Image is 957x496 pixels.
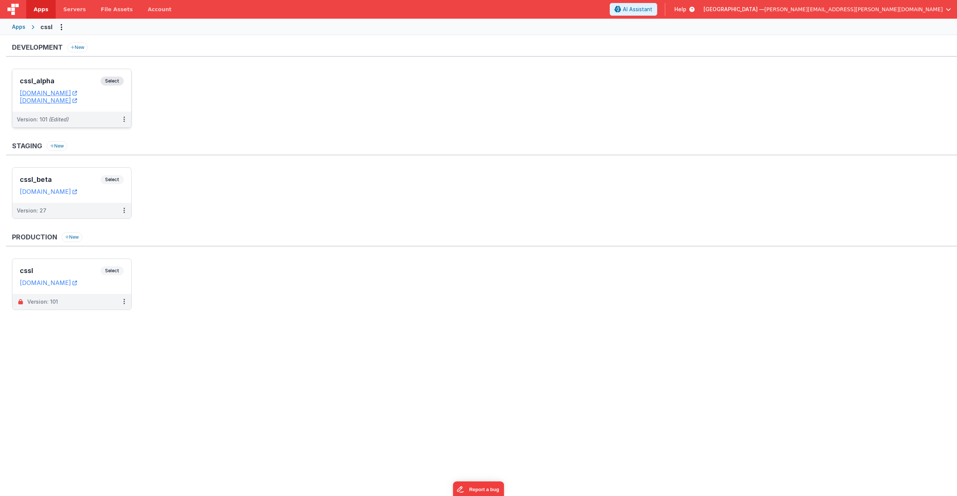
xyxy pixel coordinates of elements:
button: [GEOGRAPHIC_DATA] — [PERSON_NAME][EMAIL_ADDRESS][PERSON_NAME][DOMAIN_NAME] [704,6,951,13]
span: (Edited) [49,116,69,123]
div: Version: 101 [27,298,58,306]
button: AI Assistant [610,3,657,16]
h3: cssl [20,267,101,275]
h3: Production [12,233,57,241]
button: New [67,43,88,52]
span: Select [101,175,124,184]
span: [GEOGRAPHIC_DATA] — [704,6,764,13]
span: Select [101,266,124,275]
h3: Staging [12,142,42,150]
span: Apps [34,6,48,13]
h3: cssl_beta [20,176,101,183]
a: [DOMAIN_NAME] [20,89,77,97]
span: File Assets [101,6,133,13]
button: Options [55,21,67,33]
span: Servers [63,6,86,13]
h3: cssl_alpha [20,77,101,85]
button: New [47,141,67,151]
a: [DOMAIN_NAME] [20,279,77,286]
button: New [62,232,82,242]
a: [DOMAIN_NAME] [20,97,77,104]
div: Version: 27 [17,207,46,214]
span: [PERSON_NAME][EMAIL_ADDRESS][PERSON_NAME][DOMAIN_NAME] [764,6,943,13]
a: [DOMAIN_NAME] [20,188,77,195]
span: AI Assistant [623,6,652,13]
span: Select [101,77,124,86]
span: Help [674,6,686,13]
div: cssl [40,22,52,31]
div: Version: 101 [17,116,69,123]
h3: Development [12,44,63,51]
div: Apps [12,23,25,31]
